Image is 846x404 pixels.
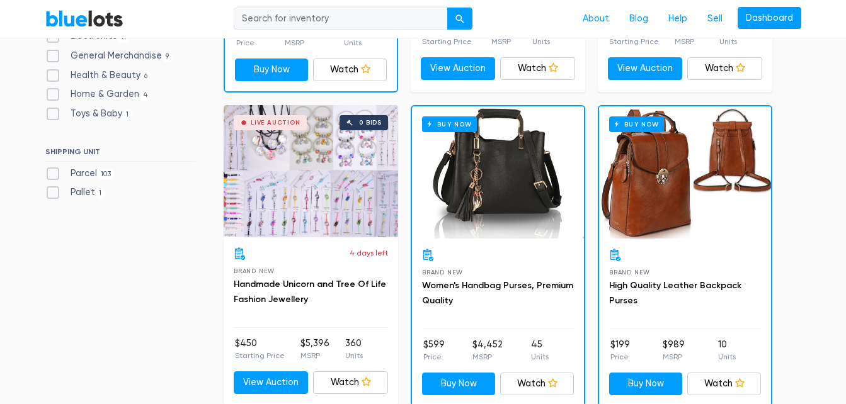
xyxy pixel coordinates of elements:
p: Price [610,351,630,362]
h6: Buy Now [609,116,664,132]
a: Watch [687,57,762,80]
p: Starting Price [235,350,285,361]
span: 103 [97,169,115,179]
a: Help [658,7,697,31]
li: $599 [423,338,445,363]
p: Price [236,37,257,48]
a: Watch [313,59,387,81]
span: Brand New [422,269,463,276]
span: Brand New [609,269,650,276]
a: BlueLots [45,9,123,28]
a: View Auction [608,57,683,80]
p: Units [531,351,549,362]
a: Watch [500,57,575,80]
a: Buy Now [422,373,496,395]
a: Buy Now [609,373,683,395]
span: 9 [162,52,173,62]
a: Watch [687,373,761,395]
label: Health & Beauty [45,69,152,82]
p: MSRP [472,351,503,362]
a: Sell [697,7,733,31]
span: 1 [95,189,106,199]
li: $4,452 [472,338,503,363]
div: 0 bids [359,120,382,126]
label: Pallet [45,186,106,199]
p: Units [718,351,736,362]
a: High Quality Leather Backpack Purses [609,280,741,306]
li: $989 [663,338,685,363]
a: Live Auction 0 bids [224,105,398,237]
li: 45 [531,338,549,363]
a: Handmade Unicorn and Tree Of Life Fashion Jewellery [234,279,386,305]
a: Blog [619,7,658,31]
a: Dashboard [738,7,801,30]
label: Toys & Baby [45,107,133,121]
p: MSRP [285,37,316,48]
p: Starting Price [609,36,659,47]
p: 4 days left [350,247,388,259]
li: $450 [235,337,285,362]
a: Watch [500,373,574,395]
a: Buy Now [412,106,584,238]
li: 360 [345,337,363,362]
span: 1 [122,109,133,120]
label: General Merchandise [45,49,173,63]
p: Units [344,37,362,48]
div: Live Auction [251,120,300,126]
p: Units [345,350,363,361]
a: Women's Handbag Purses, Premium Quality [422,280,573,306]
input: Search for inventory [234,8,448,30]
p: MSRP [675,36,703,47]
li: $199 [610,338,630,363]
li: 10 [718,338,736,363]
a: Watch [313,371,388,394]
h6: SHIPPING UNIT [45,147,196,161]
h6: Buy Now [422,116,477,132]
a: View Auction [421,57,496,80]
p: Price [423,351,445,362]
label: Home & Garden [45,87,152,101]
li: $5,396 [300,337,329,362]
span: Brand New [234,267,275,274]
p: MSRP [300,350,329,361]
span: 4 [139,91,152,101]
span: 6 [140,71,152,81]
label: Parcel [45,167,115,181]
a: Buy Now [235,59,309,81]
a: Buy Now [599,106,771,238]
a: View Auction [234,371,309,394]
a: About [573,7,619,31]
p: Units [719,36,737,47]
p: MSRP [491,36,513,47]
p: MSRP [663,351,685,362]
p: Units [532,36,550,47]
p: Starting Price [422,36,472,47]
